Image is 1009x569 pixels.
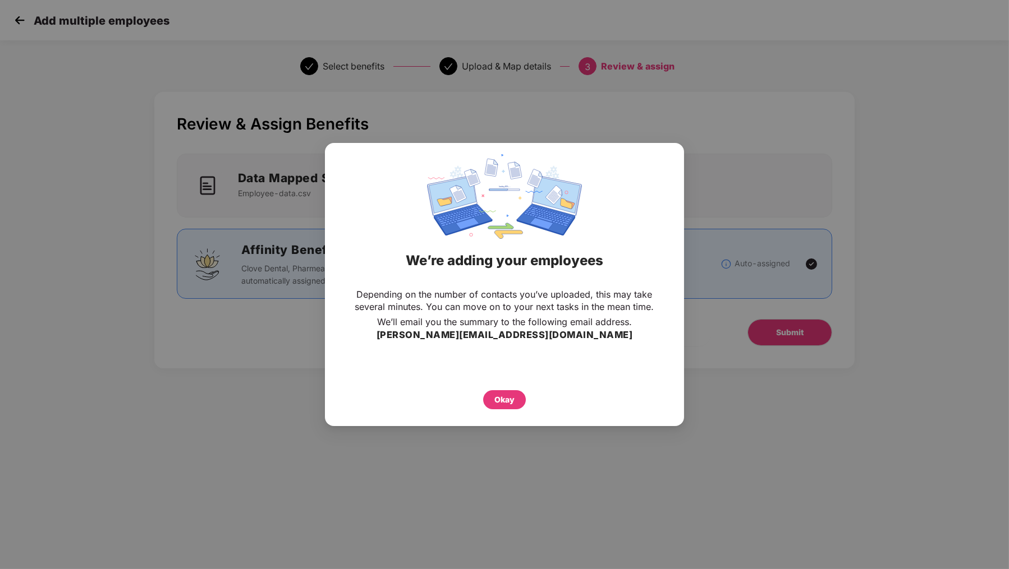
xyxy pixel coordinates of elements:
img: svg+xml;base64,PHN2ZyBpZD0iRGF0YV9zeW5jaW5nIiB4bWxucz0iaHR0cDovL3d3dy53My5vcmcvMjAwMC9zdmciIHdpZH... [427,154,582,239]
p: Depending on the number of contacts you’ve uploaded, this may take several minutes. You can move ... [347,288,662,313]
h3: [PERSON_NAME][EMAIL_ADDRESS][DOMAIN_NAME] [377,328,633,343]
div: We’re adding your employees [339,239,670,283]
p: We’ll email you the summary to the following email address. [377,316,632,328]
div: Okay [494,394,515,406]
